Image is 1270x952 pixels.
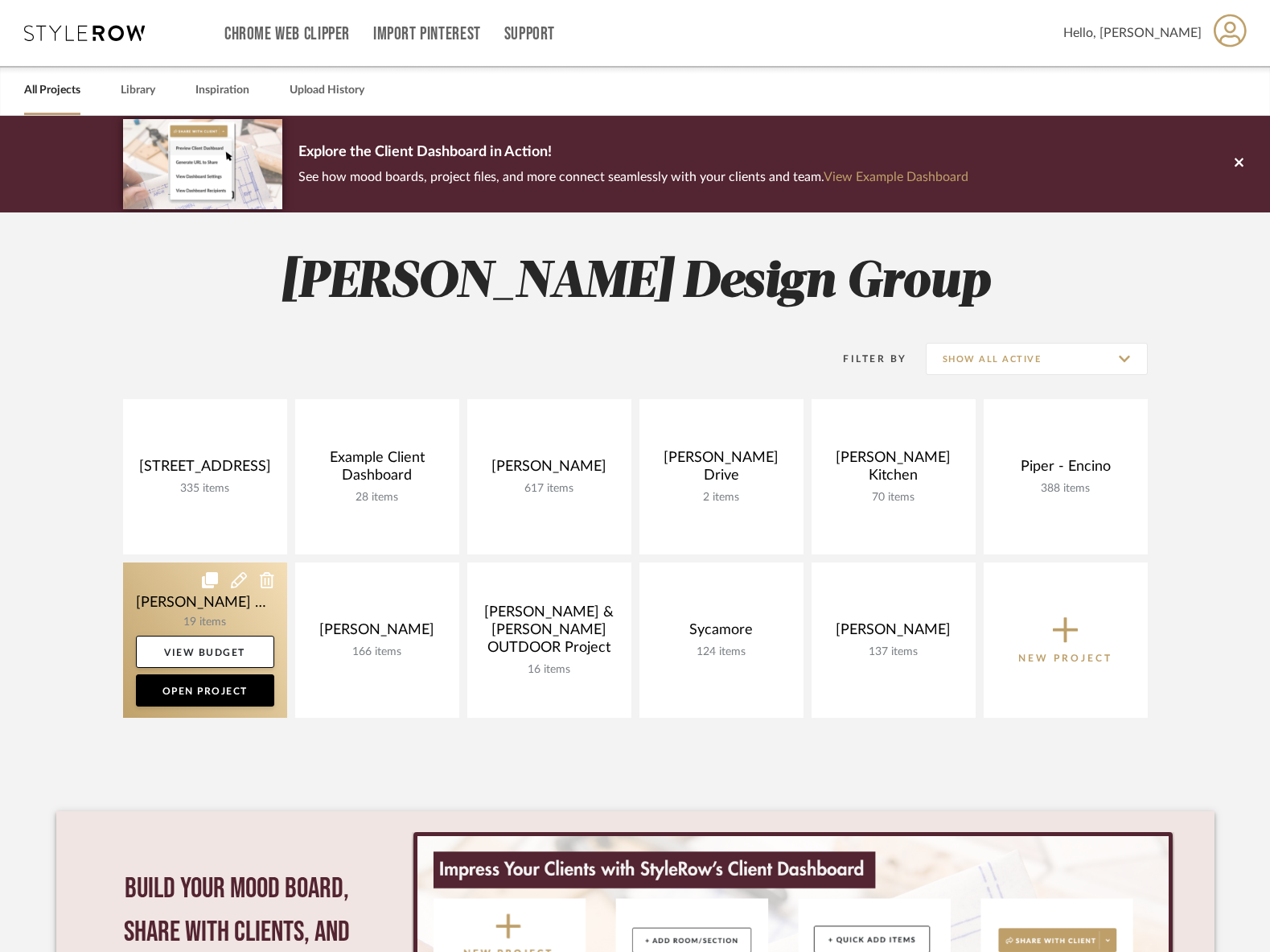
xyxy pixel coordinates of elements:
[480,482,619,496] div: 617 items
[373,27,481,41] a: Import Pinterest
[504,27,555,41] a: Support
[195,80,249,101] a: Inspiration
[824,171,968,183] a: View Example Dashboard
[480,604,619,663] div: [PERSON_NAME] & [PERSON_NAME] OUTDOOR Project
[652,449,791,491] div: [PERSON_NAME] Drive
[136,482,274,496] div: 335 items
[480,663,619,677] div: 16 items
[824,645,963,659] div: 137 items
[298,166,968,188] p: See how mood boards, project files, and more connect seamlessly with your clients and team.
[308,491,446,505] div: 28 items
[136,458,274,482] div: [STREET_ADDRESS]
[123,119,282,208] img: d5d033c5-7b12-40c2-a960-1ecee1989c38.png
[1018,650,1112,666] p: New Project
[652,621,791,645] div: Sycamore
[823,351,907,367] div: Filter By
[824,621,963,645] div: [PERSON_NAME]
[480,458,619,482] div: [PERSON_NAME]
[652,491,791,505] div: 2 items
[298,140,968,166] p: Explore the Client Dashboard in Action!
[121,80,155,101] a: Library
[997,458,1135,482] div: Piper - Encino
[997,482,1135,496] div: 388 items
[308,645,446,659] div: 166 items
[308,621,446,645] div: [PERSON_NAME]
[290,80,364,101] a: Upload History
[224,27,350,41] a: Chrome Web Clipper
[652,645,791,659] div: 124 items
[136,636,274,668] a: View Budget
[308,449,446,491] div: Example Client Dashboard
[824,449,963,491] div: [PERSON_NAME] Kitchen
[24,80,80,101] a: All Projects
[1063,23,1202,43] span: Hello, [PERSON_NAME]
[824,491,963,505] div: 70 items
[56,253,1215,313] h2: [PERSON_NAME] Design Group
[984,563,1148,718] button: New Project
[136,674,274,707] a: Open Project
